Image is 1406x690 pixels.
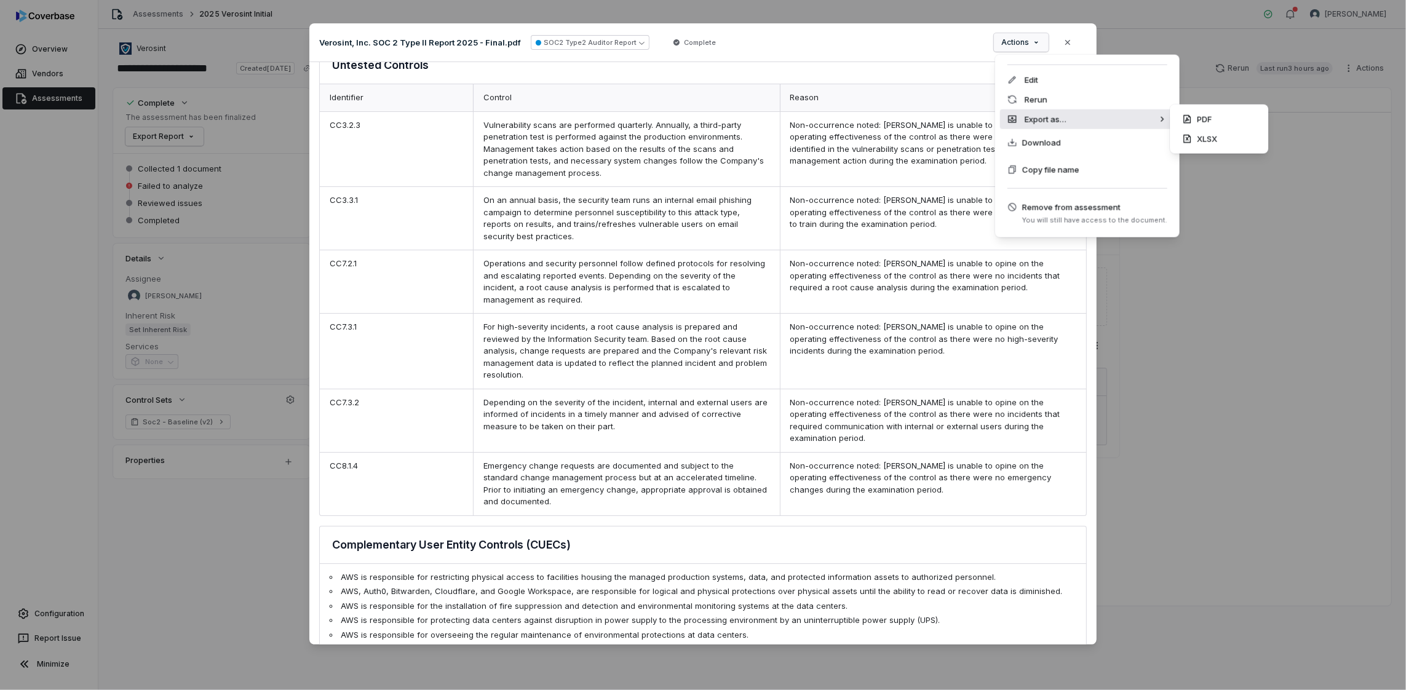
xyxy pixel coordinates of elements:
[1000,109,1175,129] div: Export as…
[1175,109,1263,129] div: PDF
[1022,164,1079,176] span: Copy file name
[1022,216,1167,225] span: You will still have access to the document.
[1000,90,1175,109] div: Rerun
[1022,201,1167,213] span: Remove from assessment
[1022,137,1061,149] span: Download
[1000,70,1175,90] div: Edit
[1175,129,1263,149] div: XLSX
